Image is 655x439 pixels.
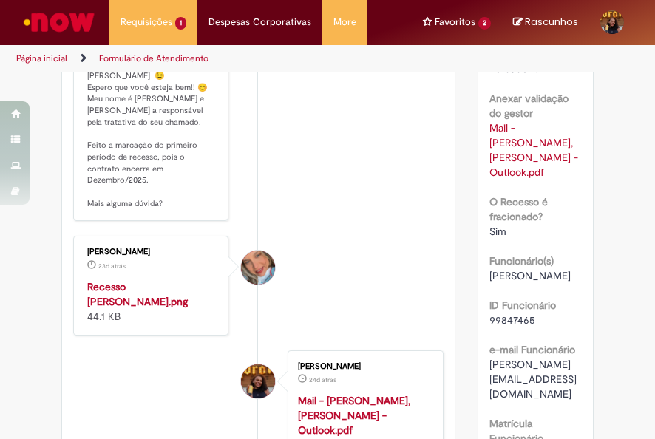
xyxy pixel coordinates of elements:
div: [PERSON_NAME] [298,362,427,371]
span: Verdadeiro [489,62,540,75]
b: e-mail Funcionário [489,343,575,356]
a: Download de Mail - Cristina Pereira, Sara - Outlook.pdf [489,121,581,179]
b: Anexar validação do gestor [489,92,569,120]
span: [PERSON_NAME] [489,269,571,282]
div: Jacqueline Andrade Galani [241,251,275,285]
a: Recesso [PERSON_NAME].png [87,280,188,308]
time: 09/09/2025 11:14:18 [98,262,126,270]
b: O Recesso é fracionado? [489,195,548,223]
a: Página inicial [16,52,67,64]
a: Mail - [PERSON_NAME], [PERSON_NAME] - Outlook.pdf [298,394,410,437]
div: [PERSON_NAME] [87,248,217,256]
a: Formulário de Atendimento [99,52,208,64]
span: More [333,15,356,30]
span: 2 [478,17,491,30]
div: 44.1 KB [87,279,217,324]
img: ServiceNow [21,7,98,37]
span: 24d atrás [309,375,336,384]
span: Requisições [121,15,172,30]
div: Sara Cristina Pereira [241,364,275,398]
a: No momento, sua lista de rascunhos tem 0 Itens [513,15,578,29]
span: 23d atrás [98,262,126,270]
span: Rascunhos [525,15,578,29]
span: 99847465 [489,313,535,327]
span: [PERSON_NAME][EMAIL_ADDRESS][DOMAIN_NAME] [489,358,577,401]
b: Funcionário(s) [489,254,554,268]
time: 08/09/2025 11:10:41 [309,375,336,384]
span: 1 [175,17,186,30]
span: Despesas Corporativas [208,15,311,30]
ul: Trilhas de página [11,45,316,72]
p: [PERSON_NAME] 😉 Espero que você esteja bem!! 😊 Meu nome é [PERSON_NAME] e [PERSON_NAME] a respons... [87,70,217,209]
span: Sim [489,225,506,238]
b: ID Funcionário [489,299,556,312]
span: Favoritos [435,15,475,30]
